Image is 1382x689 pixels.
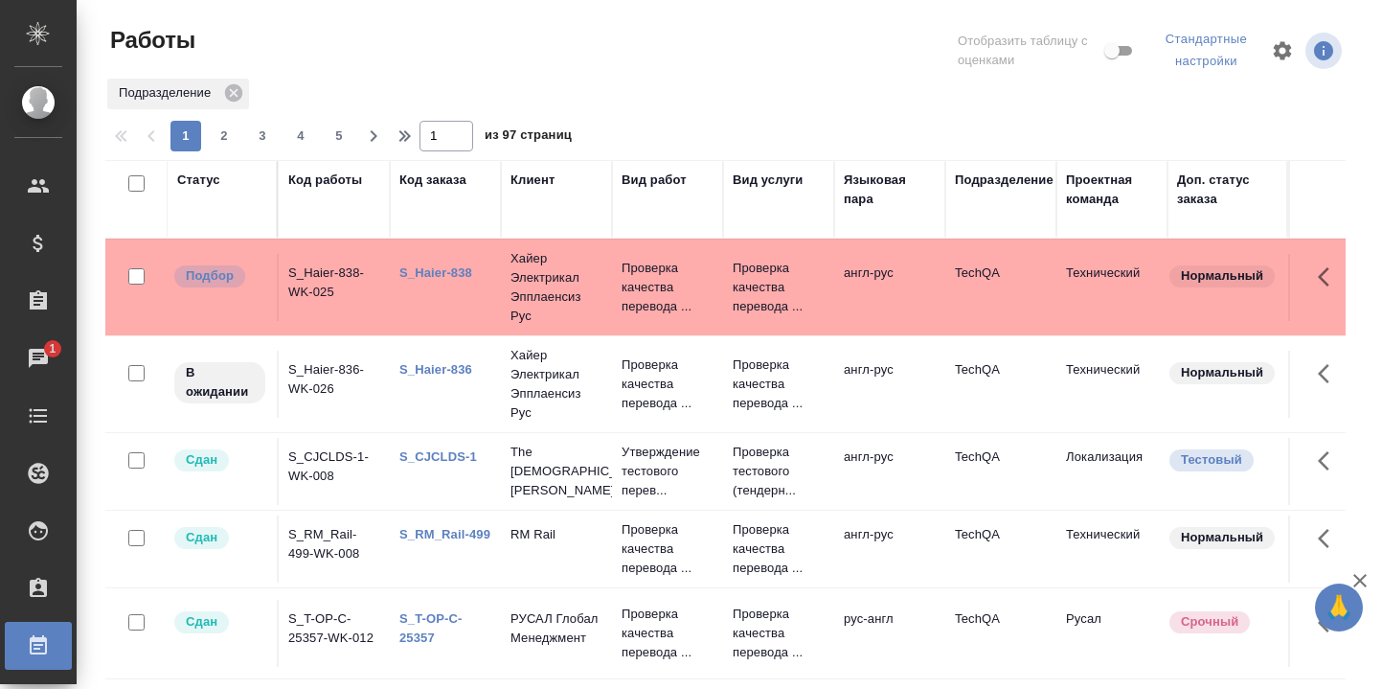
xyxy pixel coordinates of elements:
[844,171,936,209] div: Языковая пара
[186,528,217,547] p: Сдан
[172,360,267,405] div: Исполнитель назначен, приступать к работе пока рано
[733,605,825,662] p: Проверка качества перевода ...
[510,525,602,544] p: RM Rail
[1056,438,1167,505] td: Локализация
[834,600,945,667] td: рус-англ
[622,443,714,500] p: Утверждение тестового перев...
[733,443,825,500] p: Проверка тестового (тендерн...
[186,612,217,632] p: Сдан
[1056,516,1167,583] td: Технический
[279,438,390,505] td: S_CJCLDS-1-WK-008
[834,351,945,418] td: англ-рус
[399,527,490,541] a: S_RM_Rail-499
[1181,450,1242,470] p: Тестовый
[186,450,217,470] p: Сдан
[1306,600,1352,646] button: Здесь прячутся важные кнопки
[279,516,390,583] td: S_RM_Rail-499-WK-008
[510,609,602,648] p: РУСАЛ Глобал Менеджмент
[945,254,1056,321] td: TechQA
[105,25,195,56] span: Работы
[324,126,354,146] span: 5
[119,83,217,103] p: Подразделение
[1306,351,1352,397] button: Здесь прячутся важные кнопки
[1306,516,1352,562] button: Здесь прячутся важные кнопки
[186,363,254,402] p: В ожидании
[209,126,239,146] span: 2
[172,609,267,635] div: Менеджер проверил работу исполнителя, передает ее на следующий этап
[1177,171,1278,209] div: Доп. статус заказа
[172,264,267,289] div: Можно подбирать исполнителей
[622,356,714,413] p: Проверка качества перевода ...
[288,171,362,190] div: Код работы
[622,171,687,190] div: Вид работ
[399,265,472,280] a: S_Haier-838
[186,266,234,286] p: Подбор
[945,516,1056,583] td: TechQA
[622,259,714,316] p: Проверка качества перевода ...
[1323,587,1355,628] span: 🙏
[1153,25,1259,77] div: split button
[209,121,239,151] button: 2
[247,121,278,151] button: 3
[510,346,602,423] p: Хайер Электрикал Эпплаенсиз Рус
[733,171,804,190] div: Вид услуги
[285,126,316,146] span: 4
[285,121,316,151] button: 4
[5,334,72,382] a: 1
[510,249,602,326] p: Хайер Электрикал Эпплаенсиз Рус
[485,124,572,151] span: из 97 страниц
[1056,351,1167,418] td: Технический
[1306,254,1352,300] button: Здесь прячутся важные кнопки
[177,171,220,190] div: Статус
[1181,528,1263,547] p: Нормальный
[945,351,1056,418] td: TechQA
[1181,266,1263,286] p: Нормальный
[622,605,714,662] p: Проверка качества перевода ...
[945,600,1056,667] td: TechQA
[955,171,1053,190] div: Подразделение
[399,362,472,377] a: S_Haier-836
[958,32,1100,70] span: Отобразить таблицу с оценками
[247,126,278,146] span: 3
[1305,33,1346,69] span: Посмотреть информацию
[1066,171,1158,209] div: Проектная команда
[1056,254,1167,321] td: Технический
[945,438,1056,505] td: TechQA
[834,438,945,505] td: англ-рус
[733,356,825,413] p: Проверка качества перевода ...
[172,525,267,551] div: Менеджер проверил работу исполнителя, передает ее на следующий этап
[399,449,477,464] a: S_CJCLDS-1
[733,520,825,578] p: Проверка качества перевода ...
[324,121,354,151] button: 5
[510,171,555,190] div: Клиент
[510,443,602,500] p: The [DEMOGRAPHIC_DATA][PERSON_NAME]...
[172,448,267,473] div: Менеджер проверил работу исполнителя, передает ее на следующий этап
[279,600,390,667] td: S_T-OP-C-25357-WK-012
[1259,28,1305,74] span: Настроить таблицу
[1306,438,1352,484] button: Здесь прячутся важные кнопки
[279,254,390,321] td: S_Haier-838-WK-025
[279,351,390,418] td: S_Haier-836-WK-026
[1181,612,1238,632] p: Срочный
[834,254,945,321] td: англ-рус
[37,339,67,358] span: 1
[399,611,463,645] a: S_T-OP-C-25357
[107,79,249,109] div: Подразделение
[834,516,945,583] td: англ-рус
[622,520,714,578] p: Проверка качества перевода ...
[1315,584,1363,632] button: 🙏
[1056,600,1167,667] td: Русал
[1181,363,1263,382] p: Нормальный
[399,171,466,190] div: Код заказа
[733,259,825,316] p: Проверка качества перевода ...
